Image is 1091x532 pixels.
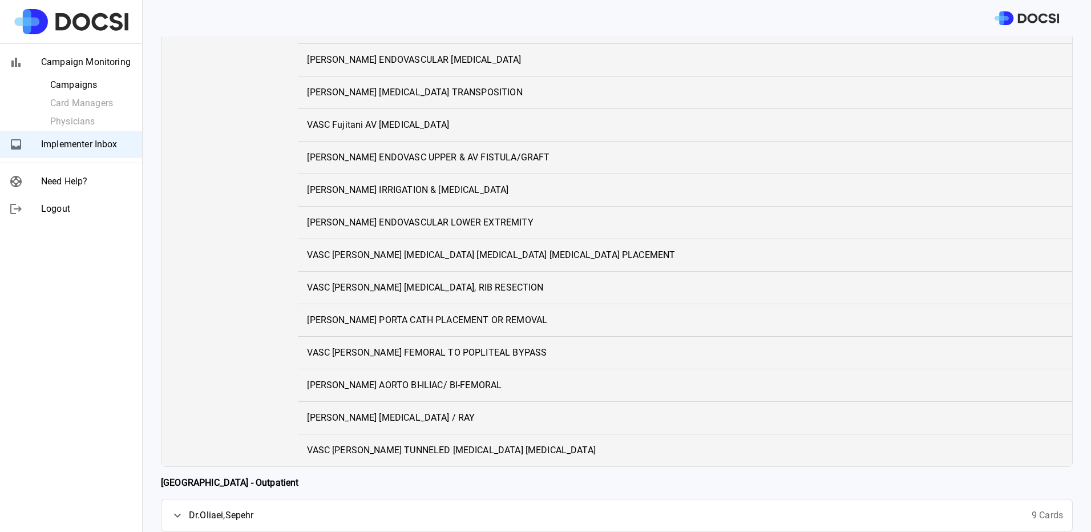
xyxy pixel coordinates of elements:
span: Dr. Oliaei , Sepehr [189,509,253,522]
span: [PERSON_NAME] [MEDICAL_DATA] TRANSPOSITION [307,86,522,99]
span: Logout [41,202,133,216]
span: VASC [PERSON_NAME] TUNNELED [MEDICAL_DATA] [MEDICAL_DATA] [307,444,596,457]
span: 9 Cards [1032,509,1063,522]
span: VASC Fujitani AV [MEDICAL_DATA] [307,118,449,132]
span: [PERSON_NAME] ENDOVASC UPPER & AV FISTULA/GRAFT [307,151,549,164]
span: VASC [PERSON_NAME] [MEDICAL_DATA] [MEDICAL_DATA] [MEDICAL_DATA] PLACEMENT [307,248,675,262]
span: [PERSON_NAME] IRRIGATION & [MEDICAL_DATA] [307,183,508,197]
span: VASC [PERSON_NAME] FEMORAL TO POPLITEAL BYPASS [307,346,547,360]
span: VASC [PERSON_NAME] [MEDICAL_DATA], RIB RESECTION [307,281,543,295]
img: DOCSI Logo [995,11,1059,26]
b: [GEOGRAPHIC_DATA] - Outpatient [161,477,299,488]
span: Campaign Monitoring [41,55,133,69]
span: Campaigns [50,78,133,92]
span: [PERSON_NAME] AORTO BI-ILIAC/ BI-FEMORAL [307,378,502,392]
span: [PERSON_NAME] [MEDICAL_DATA] / RAY [307,411,475,425]
span: Implementer Inbox [41,138,133,151]
span: [PERSON_NAME] ENDOVASCULAR [MEDICAL_DATA] [307,53,521,67]
span: [PERSON_NAME] ENDOVASCULAR LOWER EXTREMITY [307,216,533,229]
span: Need Help? [41,175,133,188]
img: Site Logo [14,9,128,34]
span: [PERSON_NAME] PORTA CATH PLACEMENT OR REMOVAL [307,313,547,327]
